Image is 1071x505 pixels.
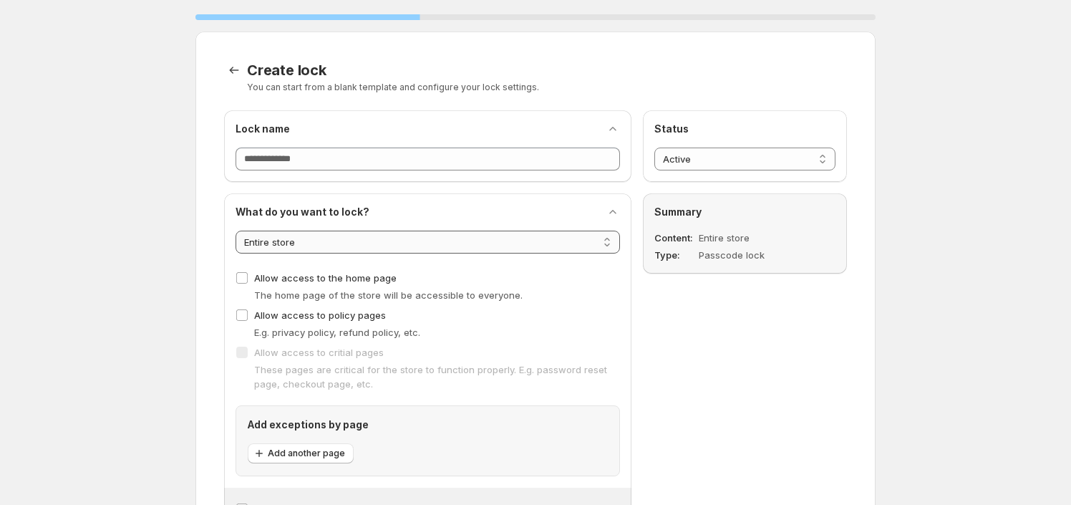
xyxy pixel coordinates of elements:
[654,122,835,136] h2: Status
[247,62,326,79] span: Create lock
[254,309,386,321] span: Allow access to policy pages
[654,231,696,245] dt: Content:
[699,231,798,245] dd: Entire store
[236,122,290,136] h2: Lock name
[254,347,384,358] span: Allow access to critial pages
[254,364,607,390] span: These pages are critical for the store to function properly. E.g. password reset page, checkout p...
[248,443,354,463] button: Add another page
[268,448,345,459] span: Add another page
[254,327,420,338] span: E.g. privacy policy, refund policy, etc.
[247,82,847,93] p: You can start from a blank template and configure your lock settings.
[248,418,608,432] h2: Add exceptions by page
[654,248,696,262] dt: Type:
[254,272,397,284] span: Allow access to the home page
[236,205,369,219] h2: What do you want to lock?
[224,60,244,80] button: Back to templates
[254,289,523,301] span: The home page of the store will be accessible to everyone.
[654,205,835,219] h2: Summary
[699,248,798,262] dd: Passcode lock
